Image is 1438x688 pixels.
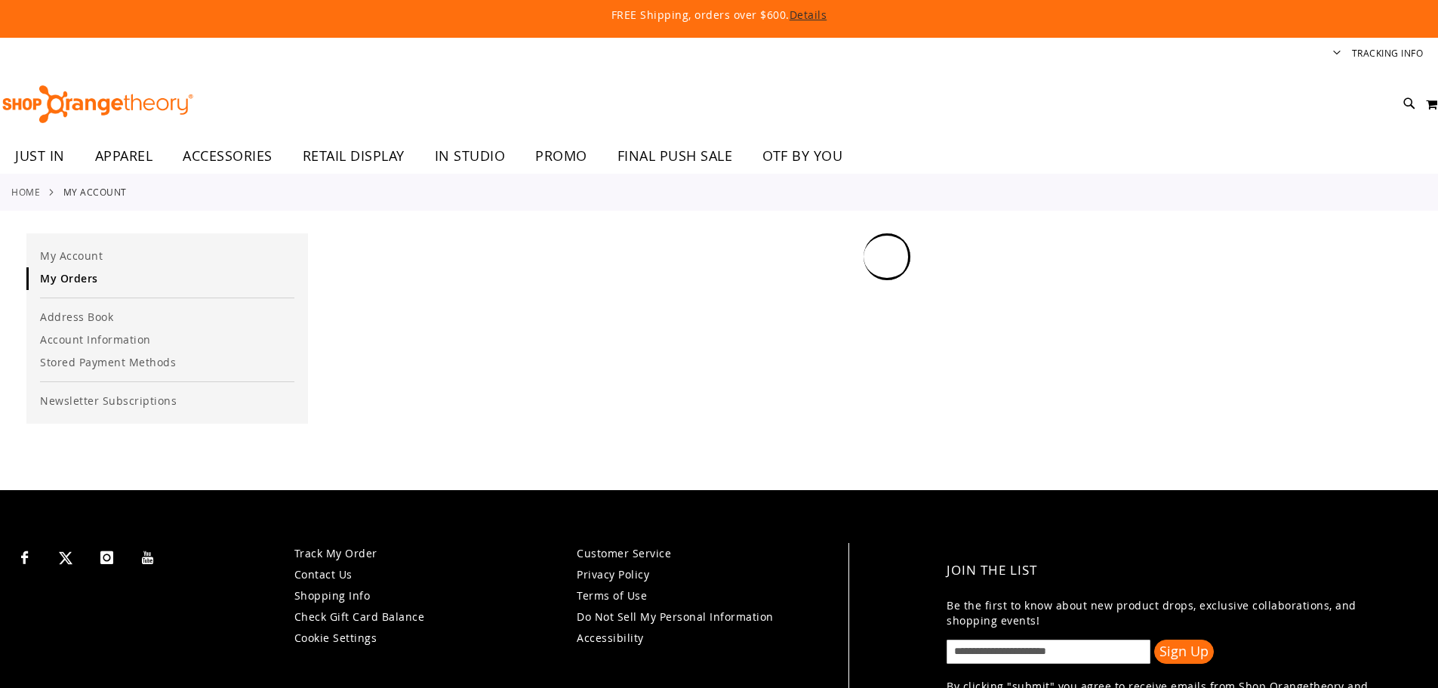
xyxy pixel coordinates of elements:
p: Be the first to know about new product drops, exclusive collaborations, and shopping events! [947,598,1403,628]
span: Sign Up [1159,642,1209,660]
a: Track My Order [294,546,377,560]
a: FINAL PUSH SALE [602,139,748,174]
span: JUST IN [15,139,65,173]
a: Account Information [26,329,308,351]
a: Address Book [26,306,308,329]
strong: My Account [63,185,127,199]
button: Account menu [1333,47,1341,61]
span: APPAREL [95,139,153,173]
a: Stored Payment Methods [26,351,308,374]
a: Visit our Facebook page [11,543,38,569]
p: FREE Shipping, orders over $600. [266,8,1172,23]
a: My Account [26,245,308,267]
span: FINAL PUSH SALE [617,139,733,173]
a: Privacy Policy [577,567,649,582]
a: My Orders [26,267,308,290]
span: RETAIL DISPLAY [303,139,405,173]
img: Twitter [59,551,72,565]
h4: Join the List [947,551,1403,591]
a: Terms of Use [577,588,647,603]
a: RETAIL DISPLAY [288,139,420,174]
a: PROMO [520,139,602,174]
span: PROMO [535,139,587,173]
a: Customer Service [577,546,671,560]
a: Visit our Youtube page [135,543,162,569]
span: ACCESSORIES [183,139,273,173]
a: Visit our X page [53,543,79,569]
span: IN STUDIO [435,139,506,173]
a: Visit our Instagram page [94,543,120,569]
a: ACCESSORIES [168,139,288,174]
a: Newsletter Subscriptions [26,390,308,412]
a: Details [790,8,827,22]
a: IN STUDIO [420,139,521,174]
a: OTF BY YOU [747,139,858,174]
a: Check Gift Card Balance [294,609,425,624]
a: Do Not Sell My Personal Information [577,609,774,624]
span: OTF BY YOU [762,139,842,173]
a: Accessibility [577,631,644,645]
button: Sign Up [1154,640,1214,664]
a: APPAREL [80,139,168,174]
input: enter email [947,640,1150,664]
a: Cookie Settings [294,631,377,645]
a: Shopping Info [294,588,371,603]
a: Contact Us [294,567,353,582]
a: Tracking Info [1352,47,1424,60]
a: Home [11,185,40,199]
